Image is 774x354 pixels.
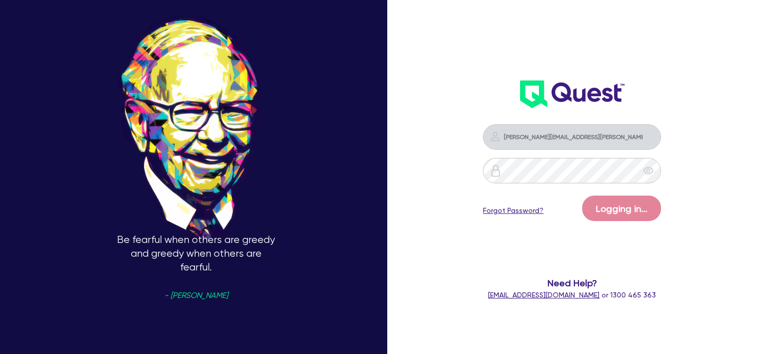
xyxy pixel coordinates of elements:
[490,165,502,177] img: icon-password
[488,291,656,299] span: or 1300 465 363
[483,124,661,150] input: Email address
[643,166,653,176] span: eye
[488,291,599,299] a: [EMAIL_ADDRESS][DOMAIN_NAME]
[582,196,661,221] button: Logging in...
[483,205,543,216] a: Forgot Password?
[164,292,228,299] span: - [PERSON_NAME]
[489,130,501,143] img: icon-password
[472,276,672,290] span: Need Help?
[520,80,624,108] img: wH2k97JdezQIQAAAABJRU5ErkJggg==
